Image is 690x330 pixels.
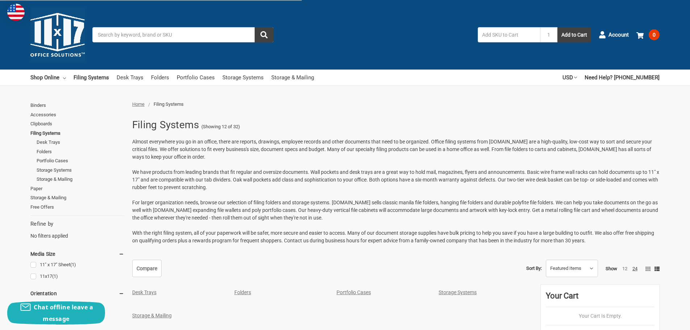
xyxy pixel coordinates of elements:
input: Search by keyword, brand or SKU [92,27,273,42]
span: Account [609,31,629,39]
a: Folders [234,289,251,295]
span: (Showing 12 of 32) [201,123,240,130]
a: Shop Online [30,70,66,85]
a: Filing Systems [74,70,109,85]
div: Your Cart [546,290,655,307]
a: USD [563,70,577,85]
p: Almost everywhere you go in an office, there are reports, drawings, employee records and other do... [132,138,660,161]
h5: Orientation [30,289,124,298]
img: duty and tax information for United States [7,4,25,21]
a: Need Help? [PHONE_NUMBER] [585,70,660,85]
img: 11x17.com [30,8,85,62]
a: Storage Systems [439,289,477,295]
a: Folders [37,147,124,156]
a: 0 [636,25,660,44]
h5: Refine by [30,220,124,228]
span: 0 [649,29,660,40]
span: (1) [70,262,76,267]
button: Add to Cart [557,27,591,42]
a: Account [599,25,629,44]
button: Chat offline leave a message [7,301,105,325]
p: For larger organization needs, browse our selection of filing folders and storage systems. [DOMAI... [132,199,660,222]
label: Sort By: [526,263,542,274]
a: Home [132,101,145,107]
a: Portfolio Cases [177,70,215,85]
a: Bound on 17" side [30,300,124,309]
span: Show [606,266,617,271]
a: Portfolio Cases [37,156,124,166]
a: Portfolio Cases [336,289,371,295]
h5: Media Size [30,250,124,258]
a: Clipboards [30,119,124,129]
iframe: Google Customer Reviews [630,310,690,330]
a: Storage & Mailing [30,193,124,202]
p: We have products from leading brands that fit regular and oversize documents. Wall pockets and de... [132,168,660,191]
a: 24 [632,266,637,271]
div: No filters applied [30,220,124,239]
a: Accessories [30,110,124,120]
a: Binders [30,101,124,110]
input: Add SKU to Cart [478,27,540,42]
p: Your Cart Is Empty. [546,312,655,320]
a: Storage & Mailing [271,70,314,85]
a: Filing Systems [30,129,124,138]
a: 11" x 17" Sheet [30,260,124,270]
a: Paper [30,184,124,193]
h1: Filing Systems [132,116,199,134]
a: Folders [151,70,169,85]
a: 11x17 [30,272,124,281]
a: Compare [132,260,162,277]
a: Free Offers [30,202,124,212]
a: Desk Trays [117,70,143,85]
a: 12 [622,266,627,271]
span: Filing Systems [154,101,184,107]
a: Storage & Mailing [37,175,124,184]
a: Storage & Mailing [132,313,172,318]
span: Chat offline leave a message [34,303,93,323]
p: With the right filing system, all of your paperwork will be safer, more secure and easier to acce... [132,229,660,245]
a: Desk Trays [132,289,156,295]
a: Storage Systems [222,70,264,85]
a: Storage Systems [37,166,124,175]
a: Desk Trays [37,138,124,147]
span: (1) [52,273,58,279]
